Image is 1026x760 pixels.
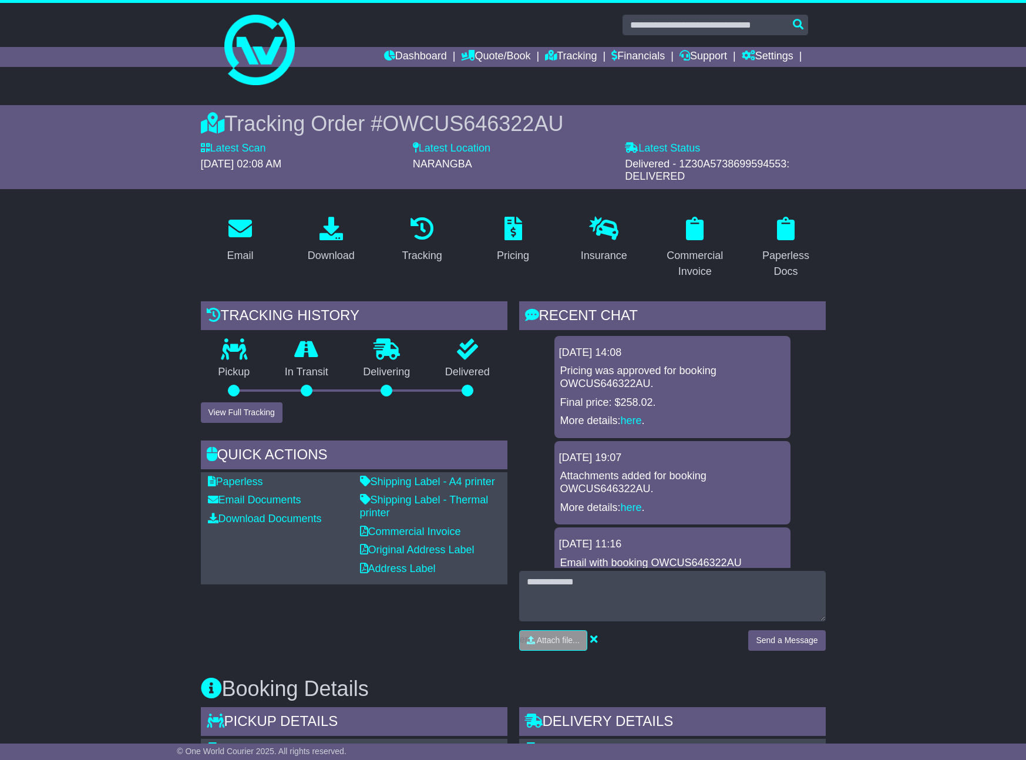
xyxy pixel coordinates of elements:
a: Paperless [208,476,263,487]
p: Email with booking OWCUS646322AU documents was sent to [EMAIL_ADDRESS][DOMAIN_NAME]. [560,557,785,595]
h3: Booking Details [201,677,826,701]
a: Email [219,213,261,268]
a: Paperless Docs [746,213,826,284]
button: Send a Message [748,630,825,651]
div: [DATE] 19:07 [559,452,786,465]
div: Commercial Invoice [663,248,727,280]
div: Tracking [402,248,442,264]
a: Shipping Label - Thermal printer [360,494,489,519]
a: here [621,415,642,426]
p: Pickup [201,366,268,379]
button: View Full Tracking [201,402,282,423]
a: Download Documents [208,513,322,524]
p: In Transit [267,366,346,379]
span: Delivered - 1Z30A5738699594553: DELIVERED [625,158,789,183]
p: More details: . [560,502,785,514]
div: Quick Actions [201,440,507,472]
label: Latest Location [413,142,490,155]
span: WCS - Wire and Cable Specialties [224,742,385,754]
a: Tracking [394,213,449,268]
a: Financials [611,47,665,67]
div: Pricing [497,248,529,264]
a: Pricing [489,213,537,268]
a: Commercial Invoice [655,213,735,284]
p: Attachments added for booking OWCUS646322AU. [560,470,785,495]
div: Download [308,248,355,264]
a: Tracking [545,47,597,67]
p: Delivering [346,366,428,379]
a: Shipping Label - A4 printer [360,476,495,487]
a: Commercial Invoice [360,526,461,537]
div: Insurance [581,248,627,264]
div: RECENT CHAT [519,301,826,333]
div: Email [227,248,253,264]
div: Tracking Order # [201,111,826,136]
label: Latest Status [625,142,700,155]
p: More details: . [560,415,785,428]
a: Quote/Book [461,47,530,67]
a: Dashboard [384,47,447,67]
a: Insurance [573,213,635,268]
span: Inspire With Wire [543,742,623,754]
div: [DATE] 14:08 [559,347,786,359]
a: Original Address Label [360,544,475,556]
span: [DATE] 02:08 AM [201,158,282,170]
a: Email Documents [208,494,301,506]
span: © One World Courier 2025. All rights reserved. [177,746,347,756]
a: Settings [742,47,793,67]
a: Download [300,213,362,268]
p: Final price: $258.02. [560,396,785,409]
a: Support [679,47,727,67]
span: NARANGBA [413,158,472,170]
div: Pickup Details [201,707,507,739]
span: OWCUS646322AU [382,112,563,136]
div: Delivery Details [519,707,826,739]
label: Latest Scan [201,142,266,155]
a: Address Label [360,563,436,574]
p: Pricing was approved for booking OWCUS646322AU. [560,365,785,390]
p: Delivered [428,366,507,379]
a: here [621,502,642,513]
div: Tracking history [201,301,507,333]
div: [DATE] 11:16 [559,538,786,551]
div: Paperless Docs [754,248,818,280]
